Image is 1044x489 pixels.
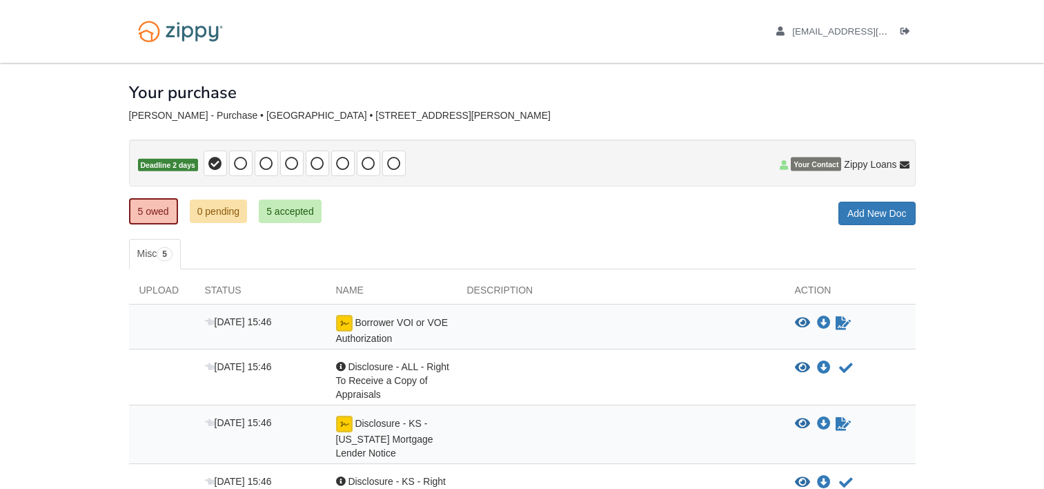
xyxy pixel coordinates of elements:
a: Misc [129,239,181,269]
a: 0 pending [190,200,248,223]
button: View Disclosure - ALL - Right To Receive a Copy of Appraisals [795,361,810,375]
div: Name [326,283,457,304]
span: plewis.melton@gmail.com [792,26,1027,37]
div: Status [195,283,326,304]
span: [DATE] 15:46 [205,476,272,487]
a: Sign Form [834,416,852,432]
button: View Borrower VOI or VOE Authorization [795,316,810,330]
span: 5 [157,247,173,261]
a: Download Disclosure - KS - Kansas Mortgage Lender Notice [817,419,831,430]
span: Deadline 2 days [138,159,198,172]
a: Log out [900,26,916,40]
div: Upload [129,283,195,304]
a: Add New Doc [838,202,916,225]
a: Download Borrower VOI or VOE Authorization [817,318,831,329]
a: 5 owed [129,198,178,224]
a: 5 accepted [259,200,322,223]
button: View Disclosure - KS - Kansas Mortgage Lender Notice [795,417,810,431]
a: edit profile [776,26,1027,40]
div: [PERSON_NAME] - Purchase • [GEOGRAPHIC_DATA] • [STREET_ADDRESS][PERSON_NAME] [129,110,916,122]
img: Ready for you to esign [336,315,353,332]
a: Sign Form [834,315,852,332]
span: Zippy Loans [844,157,896,171]
span: [DATE] 15:46 [205,316,272,327]
span: Your Contact [791,157,841,171]
div: Description [457,283,785,304]
span: Disclosure - ALL - Right To Receive a Copy of Appraisals [336,361,449,400]
span: [DATE] 15:46 [205,417,272,428]
a: Download Disclosure - KS - Right to Choose Insurance Provider [817,477,831,488]
button: Acknowledge receipt of document [838,360,854,376]
img: Ready for you to esign [336,416,353,432]
h1: Your purchase [129,84,237,102]
img: Logo [129,14,232,49]
a: Download Disclosure - ALL - Right To Receive a Copy of Appraisals [817,363,831,374]
span: Disclosure - KS - [US_STATE] Mortgage Lender Notice [336,418,433,459]
span: [DATE] 15:46 [205,361,272,372]
div: Action [785,283,916,304]
span: Borrower VOI or VOE Authorization [336,317,448,344]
